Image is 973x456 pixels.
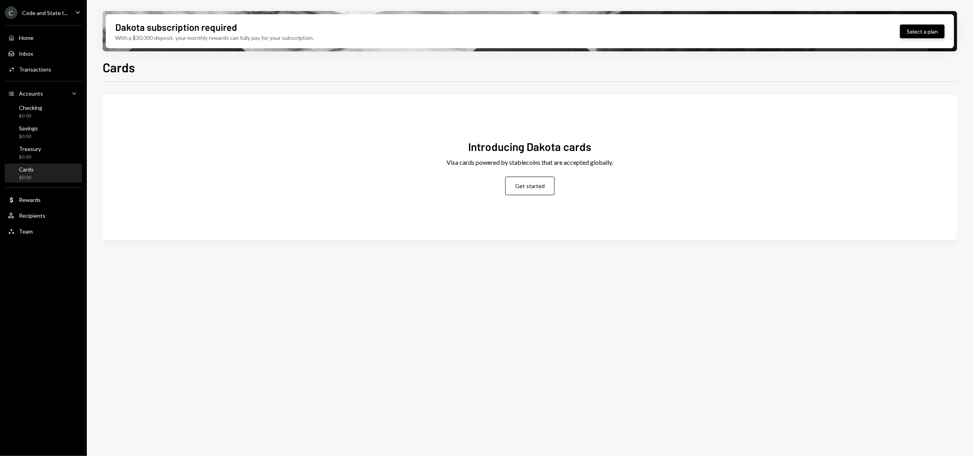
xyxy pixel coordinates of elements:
div: Accounts [19,90,43,97]
div: $0.00 [19,174,34,181]
a: Home [5,30,82,45]
a: Cards$0.00 [5,164,82,183]
a: Transactions [5,62,82,76]
div: Visa cards powered by stablecoins that are accepted globally. [447,158,613,167]
div: Inbox [19,50,33,57]
div: Rewards [19,196,41,203]
a: Rewards [5,192,82,207]
div: Team [19,228,33,235]
div: With a $30,000 deposit, your monthly rewards can fully pay for your subscription. [115,34,314,42]
div: Savings [19,125,38,132]
div: $0.00 [19,133,38,140]
a: Accounts [5,86,82,100]
button: Get started [505,177,555,195]
a: Recipients [5,208,82,222]
a: Team [5,224,82,238]
div: $0.00 [19,154,41,160]
div: Cards [19,166,34,173]
button: Select a plan [900,24,945,38]
div: Recipients [19,212,45,219]
a: Savings$0.00 [5,122,82,141]
div: Dakota subscription required [115,21,237,34]
div: Code and State I... [22,9,67,16]
a: Inbox [5,46,82,60]
a: Checking$0.00 [5,102,82,121]
a: Treasury$0.00 [5,143,82,162]
div: Treasury [19,145,41,152]
div: Introducing Dakota cards [469,139,592,155]
div: Checking [19,104,42,111]
div: Transactions [19,66,51,73]
div: C [5,6,17,19]
div: $0.00 [19,113,42,119]
h1: Cards [103,59,135,75]
div: Home [19,34,34,41]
